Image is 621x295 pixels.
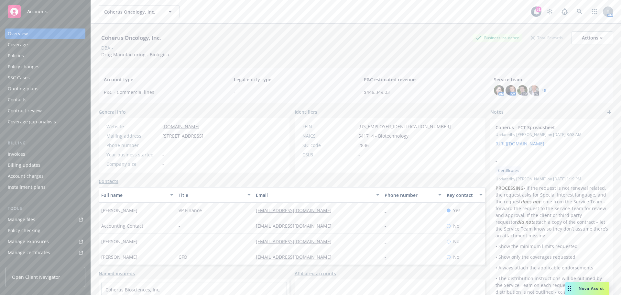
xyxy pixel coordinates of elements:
span: - [162,151,164,158]
a: Search [573,5,586,18]
div: Full name [101,192,166,199]
a: [URL][DOMAIN_NAME] [496,141,544,147]
a: SSC Cases [5,73,85,83]
div: Coverage [8,40,28,50]
span: Updated by [PERSON_NAME] on [DATE] 8:58 AM [496,132,608,138]
span: Coherus Oncology, Inc. [104,8,160,15]
a: Overview [5,28,85,39]
a: - [385,238,391,244]
p: • Always attach the applicable endorsements [496,264,608,271]
div: Billing updates [8,160,40,170]
a: - [385,223,391,229]
a: Stop snowing [543,5,556,18]
p: • Show the minimum limits requested [496,243,608,250]
span: Service team [494,76,608,83]
div: Quoting plans [8,84,38,94]
a: [EMAIL_ADDRESS][DOMAIN_NAME] [256,238,337,244]
img: photo [517,85,528,96]
a: [DOMAIN_NAME] [162,123,200,130]
span: No [453,254,459,260]
span: - [162,161,164,167]
div: Tools [5,205,85,212]
div: Manage certificates [8,247,50,258]
span: - [179,222,180,229]
div: Policy changes [8,62,39,72]
div: Manage files [8,214,35,225]
div: Phone number [106,142,160,149]
a: [EMAIL_ADDRESS][DOMAIN_NAME] [256,254,337,260]
span: Accounting Contact [101,222,143,229]
div: Installment plans [8,182,46,192]
span: No [453,222,459,229]
span: $446,349.03 [364,89,478,96]
div: DBA: - [101,44,113,51]
a: Coverage [5,40,85,50]
strong: PROCESSING [496,185,524,191]
div: Coherus - FCT SpreadsheetUpdatedby [PERSON_NAME] on [DATE] 8:58 AM[URL][DOMAIN_NAME] [490,119,613,152]
button: Email [253,187,382,203]
a: Report a Bug [558,5,571,18]
span: Coherus - FCT Spreadsheet [496,124,591,131]
div: Mailing address [106,132,160,139]
div: Phone number [385,192,434,199]
a: Manage claims [5,258,85,269]
div: SSC Cases [8,73,30,83]
span: [STREET_ADDRESS] [162,132,203,139]
span: P&C estimated revenue [364,76,478,83]
button: Coherus Oncology, Inc. [99,5,180,18]
a: Named insureds [99,270,135,277]
a: Installment plans [5,182,85,192]
a: Switch app [588,5,601,18]
div: Email [256,192,372,199]
div: SIC code [302,142,356,149]
a: Manage exposures [5,236,85,247]
span: Nova Assist [579,286,604,291]
div: Manage claims [8,258,40,269]
em: does not [521,199,540,205]
span: Drug Manufacturing - Biologica [101,51,169,58]
a: Contract review [5,106,85,116]
div: CSLB [302,151,356,158]
span: Legal entity type [234,76,348,83]
div: Company size [106,161,160,167]
span: Identifiers [295,108,317,115]
span: Certificates [498,168,519,174]
a: Quoting plans [5,84,85,94]
a: Contacts [99,178,118,185]
span: - [496,157,591,164]
span: - [162,142,164,149]
span: Notes [490,108,504,116]
span: 2836 [358,142,369,149]
span: [PERSON_NAME] [101,254,137,260]
span: CFO [179,254,187,260]
a: Billing updates [5,160,85,170]
p: • Show only the coverages requested [496,254,608,260]
span: Open Client Navigator [12,274,60,280]
div: Website [106,123,160,130]
a: Policy changes [5,62,85,72]
a: Coverage gap analysis [5,117,85,127]
span: VP Finance [179,207,202,214]
a: Affiliated accounts [295,270,336,277]
div: Overview [8,28,28,39]
div: FEIN [302,123,356,130]
span: - [358,151,360,158]
a: Invoices [5,149,85,159]
span: - [234,89,348,96]
img: photo [529,85,539,96]
a: Manage certificates [5,247,85,258]
img: photo [494,85,504,96]
div: 51 [536,6,541,12]
img: photo [506,85,516,96]
div: NAICS [302,132,356,139]
div: Account charges [8,171,44,181]
div: Policies [8,51,24,61]
span: No [453,238,459,245]
a: [EMAIL_ADDRESS][DOMAIN_NAME] [256,223,337,229]
span: Account type [104,76,218,83]
p: • If the request is not renewal related, the request asks for Special Interest language, and the ... [496,185,608,239]
button: Nova Assist [565,282,609,295]
a: add [605,108,613,116]
div: Contacts [8,95,27,105]
span: [US_EMPLOYER_IDENTIFICATION_NUMBER] [358,123,451,130]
